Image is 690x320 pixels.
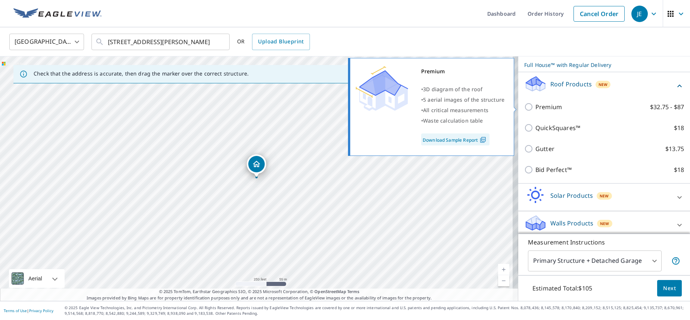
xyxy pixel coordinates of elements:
p: Walls Products [550,219,593,228]
span: New [599,81,607,87]
span: New [600,221,609,227]
img: Pdf Icon [478,136,488,143]
button: Next [657,280,682,297]
span: Next [663,284,676,293]
div: Premium [421,66,504,77]
p: QuickSquares™ [535,123,580,132]
a: Current Level 17, Zoom In [498,264,509,275]
a: Current Level 17, Zoom Out [498,275,509,286]
span: © 2025 TomTom, Earthstar Geographics SIO, © 2025 Microsoft Corporation, © [159,289,360,295]
p: $32.75 - $87 [650,102,684,111]
p: Estimated Total: $105 [526,280,598,296]
div: Dropped pin, building 1, Residential property, 4405 Chandler Ct New Albany, IN 47150 [247,154,266,178]
div: OR [237,34,310,50]
a: Cancel Order [574,6,625,22]
div: JE [631,6,648,22]
div: Aerial [26,269,44,288]
p: $18 [674,165,684,174]
p: Roof Products [550,80,592,89]
div: • [421,95,504,105]
p: Measurement Instructions [528,238,680,247]
a: Download Sample Report [421,133,489,145]
div: Primary Structure + Detached Garage [528,250,662,271]
a: Privacy Policy [29,308,53,313]
div: [GEOGRAPHIC_DATA] [9,31,84,52]
span: Your report will include the primary structure and a detached garage if one exists. [671,256,680,265]
div: • [421,84,504,95]
span: 5 aerial images of the structure [423,96,504,103]
p: © 2025 Eagle View Technologies, Inc. and Pictometry International Corp. All Rights Reserved. Repo... [65,305,686,316]
div: • [421,105,504,116]
p: Solar Products [550,191,593,200]
div: Roof ProductsNew [524,75,684,96]
div: Walls ProductsNew [524,214,684,236]
p: | [4,308,53,313]
div: Solar ProductsNew [524,187,684,208]
p: Bid Perfect™ [535,165,572,174]
p: Premium [535,102,562,111]
p: Check that the address is accurate, then drag the marker over the correct structure. [34,70,249,77]
div: • [421,116,504,126]
span: 3D diagram of the roof [423,86,482,93]
div: Aerial [9,269,65,288]
a: Terms of Use [4,308,27,313]
p: $18 [674,123,684,132]
input: Search by address or latitude-longitude [108,31,214,52]
span: Waste calculation table [423,117,483,124]
p: Gutter [535,144,554,153]
span: New [600,193,609,199]
a: OpenStreetMap [314,289,346,294]
a: Terms [347,289,360,294]
img: Premium [356,66,408,111]
span: Upload Blueprint [258,37,304,46]
p: Full House™ with Regular Delivery [524,61,671,69]
span: All critical measurements [423,107,488,114]
img: EV Logo [13,8,102,19]
p: $13.75 [665,144,684,153]
a: Upload Blueprint [252,34,310,50]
